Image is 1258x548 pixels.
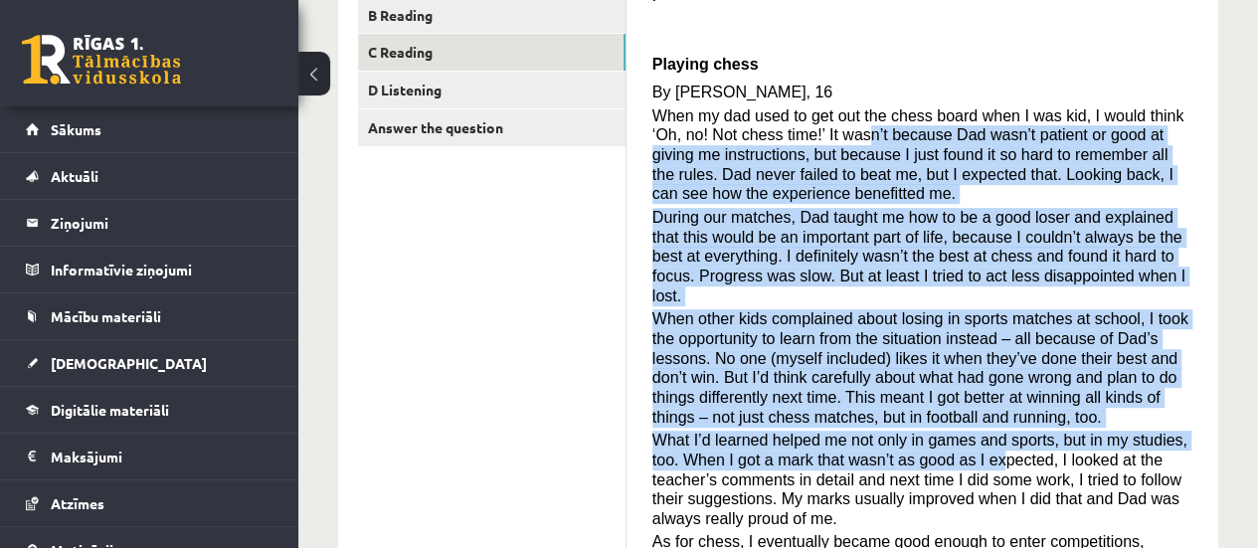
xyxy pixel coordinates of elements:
[358,109,626,146] a: Answer the question
[51,167,98,185] span: Aktuāli
[26,293,273,339] a: Mācību materiāli
[26,153,273,199] a: Aktuāli
[652,432,1187,527] span: What I’d learned helped me not only in games and sports, but in my studies, too. When I got a mar...
[26,200,273,246] a: Ziņojumi
[26,387,273,433] a: Digitālie materiāli
[652,56,759,73] span: Playing chess
[51,494,104,512] span: Atzīmes
[26,106,273,152] a: Sākums
[51,200,273,246] legend: Ziņojumi
[51,434,273,479] legend: Maksājumi
[51,247,273,292] legend: Informatīvie ziņojumi
[652,107,1184,203] span: When my dad used to get out the chess board when I was kid, I would think ‘Oh, no! Not chess time...
[26,480,273,526] a: Atzīmes
[51,354,207,372] span: [DEMOGRAPHIC_DATA]
[51,401,169,419] span: Digitālie materiāli
[652,209,1185,304] span: During our matches, Dad taught me how to be a good loser and explained that this would be an impo...
[51,120,101,138] span: Sākums
[26,434,273,479] a: Maksājumi
[358,34,626,71] a: C Reading
[26,247,273,292] a: Informatīvie ziņojumi
[652,84,832,100] span: By [PERSON_NAME], 16
[652,310,1188,425] span: When other kids complained about losing in sports matches at school, I took the opportunity to le...
[26,340,273,386] a: [DEMOGRAPHIC_DATA]
[22,35,181,85] a: Rīgas 1. Tālmācības vidusskola
[51,307,161,325] span: Mācību materiāli
[358,72,626,108] a: D Listening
